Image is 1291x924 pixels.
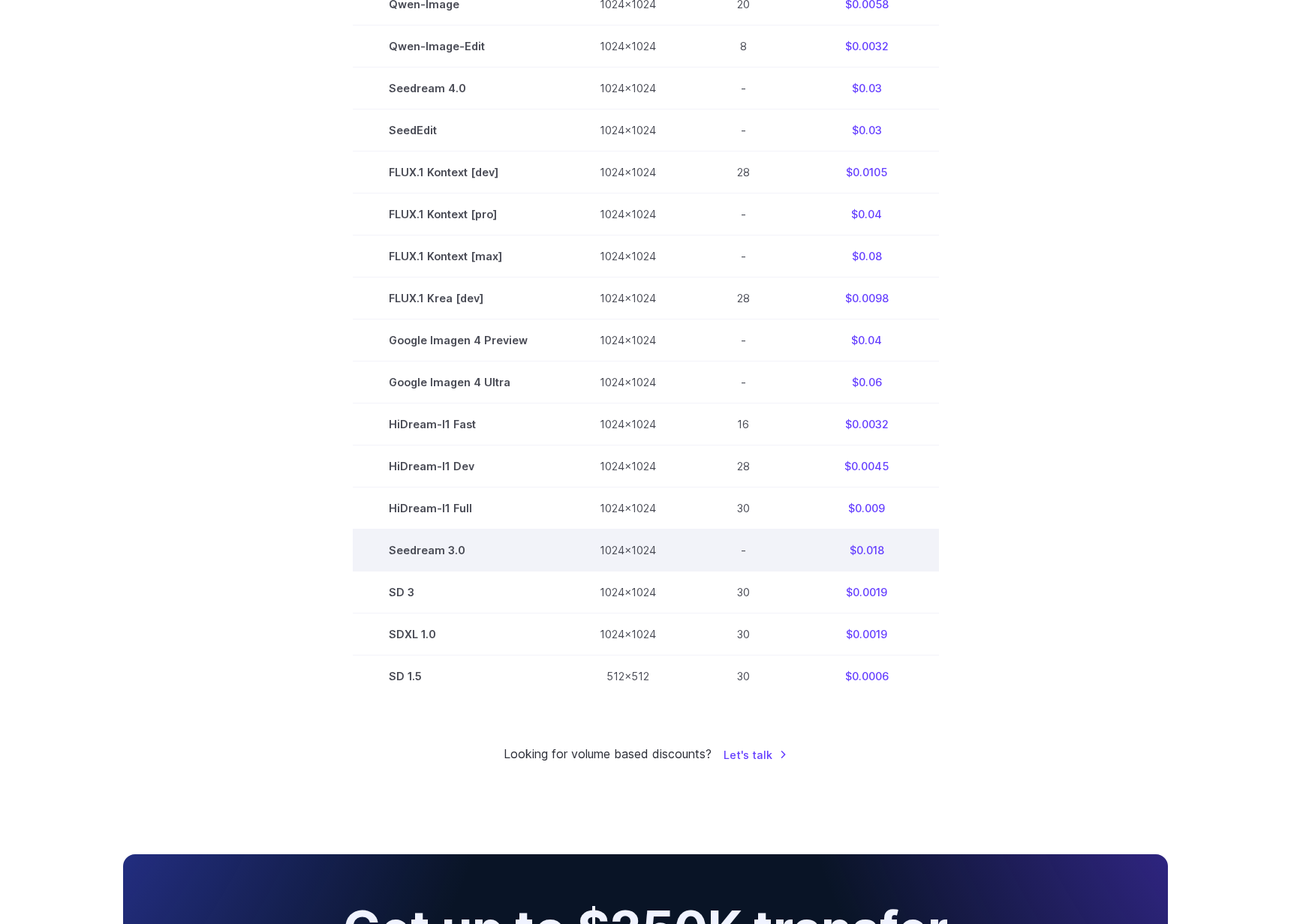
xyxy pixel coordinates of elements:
td: 1024x1024 [564,487,692,529]
td: 1024x1024 [564,235,692,277]
td: 1024x1024 [564,613,692,655]
td: $0.04 [795,193,939,235]
td: Seedream 3.0 [353,529,564,571]
td: - [692,235,795,277]
td: $0.0032 [795,25,939,67]
td: SD 3 [353,571,564,613]
td: SeedEdit [353,109,564,151]
td: HiDream-I1 Dev [353,445,564,487]
td: $0.009 [795,487,939,529]
a: Let's talk [724,746,787,763]
td: $0.0032 [795,403,939,445]
td: FLUX.1 Kontext [pro] [353,193,564,235]
td: $0.0019 [795,613,939,655]
td: 8 [692,25,795,67]
td: Qwen-Image-Edit [353,25,564,67]
td: 16 [692,403,795,445]
td: FLUX.1 Kontext [max] [353,235,564,277]
small: Looking for volume based discounts? [504,745,712,764]
td: 1024x1024 [564,529,692,571]
td: $0.03 [795,109,939,151]
td: 1024x1024 [564,571,692,613]
td: SDXL 1.0 [353,613,564,655]
td: $0.0105 [795,151,939,193]
td: $0.0045 [795,445,939,487]
td: $0.04 [795,319,939,361]
td: SD 1.5 [353,655,564,697]
td: - [692,193,795,235]
td: 28 [692,277,795,319]
td: $0.06 [795,361,939,403]
td: 1024x1024 [564,361,692,403]
td: - [692,319,795,361]
td: 30 [692,613,795,655]
td: 1024x1024 [564,193,692,235]
td: $0.018 [795,529,939,571]
td: 1024x1024 [564,67,692,109]
td: $0.0019 [795,571,939,613]
td: Google Imagen 4 Preview [353,319,564,361]
td: Seedream 4.0 [353,67,564,109]
td: - [692,529,795,571]
td: 1024x1024 [564,403,692,445]
td: 512x512 [564,655,692,697]
td: FLUX.1 Krea [dev] [353,277,564,319]
td: 1024x1024 [564,319,692,361]
td: $0.0006 [795,655,939,697]
td: 1024x1024 [564,445,692,487]
td: $0.08 [795,235,939,277]
td: HiDream-I1 Fast [353,403,564,445]
td: 30 [692,655,795,697]
td: - [692,67,795,109]
td: - [692,109,795,151]
td: 1024x1024 [564,25,692,67]
td: Google Imagen 4 Ultra [353,361,564,403]
td: $0.03 [795,67,939,109]
td: $0.0098 [795,277,939,319]
td: 30 [692,487,795,529]
td: 28 [692,151,795,193]
td: 30 [692,571,795,613]
td: FLUX.1 Kontext [dev] [353,151,564,193]
td: HiDream-I1 Full [353,487,564,529]
td: 1024x1024 [564,109,692,151]
td: - [692,361,795,403]
td: 1024x1024 [564,277,692,319]
td: 1024x1024 [564,151,692,193]
td: 28 [692,445,795,487]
